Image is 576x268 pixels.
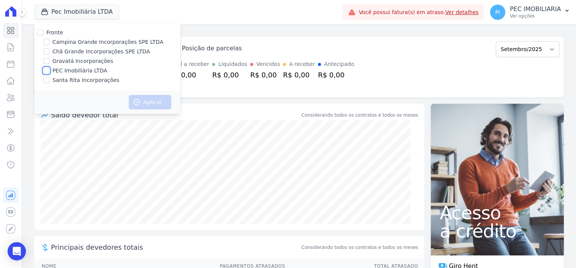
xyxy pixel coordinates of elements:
[484,2,576,23] button: PI PEC IMOBILIARIA Ver opções
[34,5,120,19] button: Pec Imobiliária LTDA
[170,70,209,80] div: R$ 0,00
[510,13,561,19] p: Ver opções
[495,10,500,15] span: PI
[256,60,280,68] div: Vencidos
[53,67,107,75] label: PEC Imobiliária LTDA
[53,76,120,84] label: Santa Rita Incorporações
[182,44,242,53] div: Posição de parcelas
[53,38,163,46] label: Campina Grande Incorporações SPE LTDA
[283,70,315,80] div: R$ 0,00
[51,242,300,252] span: Principais devedores totais
[218,60,247,68] div: Liquidados
[324,60,354,68] div: Antecipado
[51,110,300,120] div: Saldo devedor total
[445,9,479,15] a: Ver detalhes
[289,60,315,68] div: A receber
[359,8,479,16] span: Você possui fatura(s) em atraso.
[46,29,63,35] label: Fronte
[250,70,280,80] div: R$ 0,00
[440,204,555,222] span: Acesso
[170,60,209,68] div: Total a receber
[212,70,247,80] div: R$ 0,00
[318,70,354,80] div: R$ 0,00
[53,57,113,65] label: Gravatá Incorporações
[129,95,171,109] button: Aplicar
[302,244,418,251] span: Considerando todos os contratos e todos os meses
[440,222,555,240] span: a crédito
[302,112,418,119] div: Considerando todos os contratos e todos os meses
[53,48,150,56] label: Chã Grande Incorporações SPE LTDA
[510,5,561,13] p: PEC IMOBILIARIA
[8,242,26,260] div: Open Intercom Messenger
